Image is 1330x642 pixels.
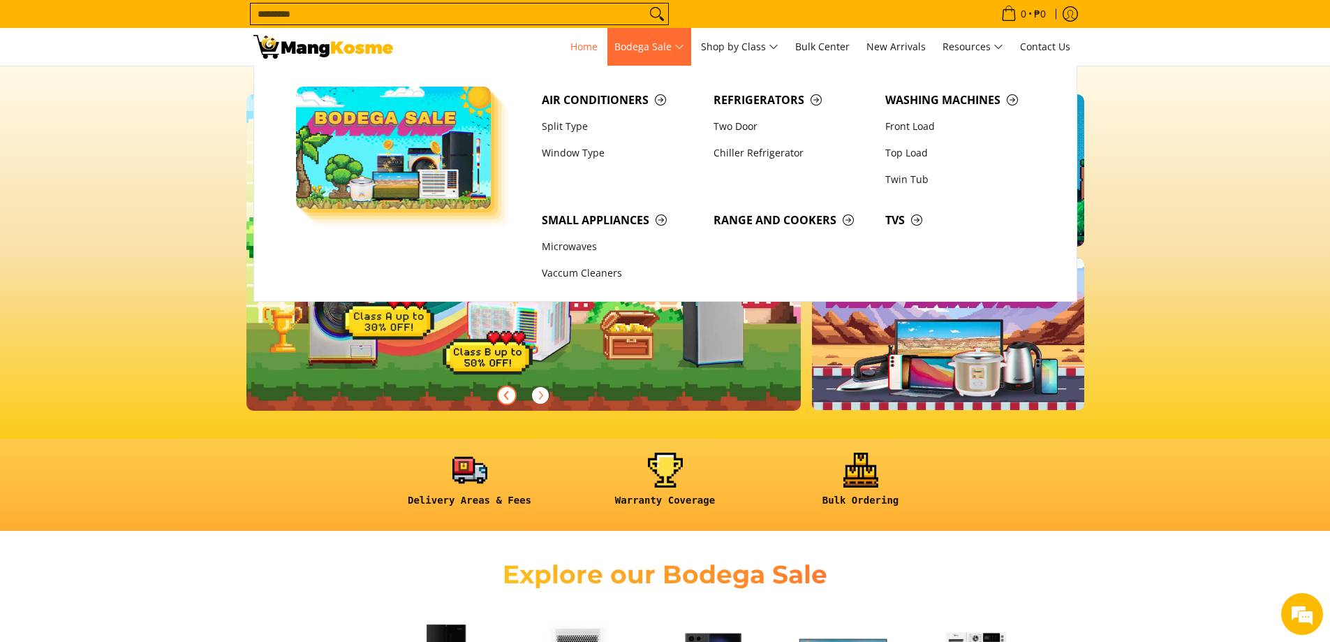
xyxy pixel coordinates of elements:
[795,40,850,53] span: Bulk Center
[714,92,871,109] span: Refrigerators
[859,28,933,66] a: New Arrivals
[1013,28,1077,66] a: Contact Us
[535,261,707,287] a: Vaccum Cleaners
[707,113,878,140] a: Two Door
[1020,40,1070,53] span: Contact Us
[607,28,691,66] a: Bodega Sale
[407,28,1077,66] nav: Main Menu
[707,140,878,166] a: Chiller Refrigerator
[246,94,801,411] img: Gaming desktop banner
[535,140,707,166] a: Window Type
[542,212,700,229] span: Small Appliances
[542,92,700,109] span: Air Conditioners
[1032,9,1048,19] span: ₱0
[701,38,778,56] span: Shop by Class
[878,166,1050,193] a: Twin Tub
[885,92,1043,109] span: Washing Machines
[570,40,598,53] span: Home
[296,87,492,209] img: Bodega Sale
[379,453,561,518] a: <h6><strong>Delivery Areas & Fees</strong></h6>
[525,380,556,411] button: Next
[535,87,707,113] a: Air Conditioners
[229,7,263,41] div: Minimize live chat window
[878,87,1050,113] a: Washing Machines
[646,3,668,24] button: Search
[73,78,235,96] div: Chat with us now
[770,453,952,518] a: <h6><strong>Bulk Ordering</strong></h6>
[7,381,266,430] textarea: Type your message and hit 'Enter'
[997,6,1050,22] span: •
[714,212,871,229] span: Range and Cookers
[1019,9,1028,19] span: 0
[878,140,1050,166] a: Top Load
[535,234,707,261] a: Microwaves
[614,38,684,56] span: Bodega Sale
[81,176,193,317] span: We're online!
[694,28,785,66] a: Shop by Class
[535,113,707,140] a: Split Type
[707,207,878,233] a: Range and Cookers
[707,87,878,113] a: Refrigerators
[885,212,1043,229] span: TVs
[253,35,393,59] img: Mang Kosme: Your Home Appliances Warehouse Sale Partner!
[788,28,857,66] a: Bulk Center
[535,207,707,233] a: Small Appliances
[575,453,756,518] a: <h6><strong>Warranty Coverage</strong></h6>
[878,113,1050,140] a: Front Load
[492,380,522,411] button: Previous
[463,559,868,590] h2: Explore our Bodega Sale
[866,40,926,53] span: New Arrivals
[936,28,1010,66] a: Resources
[943,38,1003,56] span: Resources
[563,28,605,66] a: Home
[878,207,1050,233] a: TVs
